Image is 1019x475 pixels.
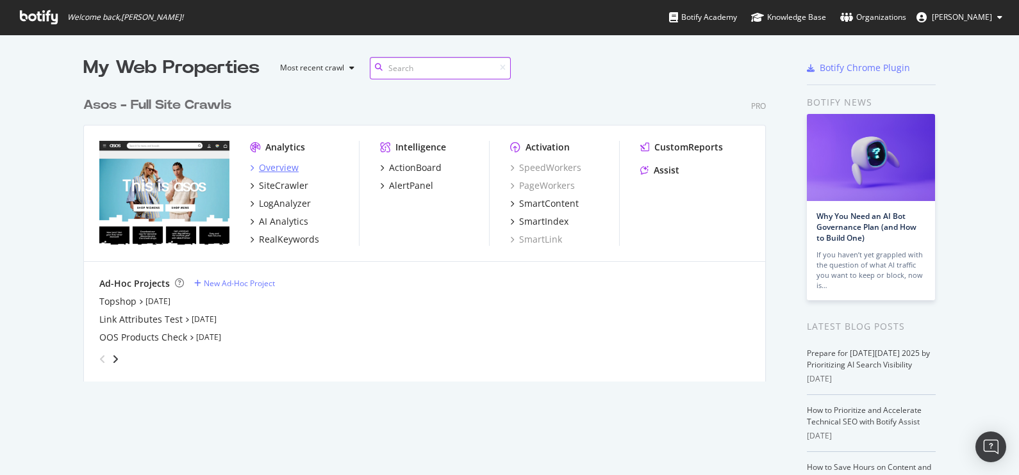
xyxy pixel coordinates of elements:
a: LogAnalyzer [250,197,311,210]
div: SiteCrawler [259,179,308,192]
div: SmartContent [519,197,579,210]
button: Most recent crawl [270,58,360,78]
div: SmartIndex [519,215,568,228]
div: RealKeywords [259,233,319,246]
div: If you haven’t yet grappled with the question of what AI traffic you want to keep or block, now is… [816,250,925,291]
a: [DATE] [196,332,221,342]
div: Pro [751,101,766,111]
div: CustomReports [654,141,723,154]
a: SmartLink [510,233,562,246]
a: Botify Chrome Plugin [807,61,910,74]
div: Activation [526,141,570,154]
div: Latest Blog Posts [807,319,936,334]
a: Overview [250,161,299,174]
a: SpeedWorkers [510,161,581,174]
div: Organizations [840,11,906,24]
div: ActionBoard [389,161,442,174]
a: Why You Need an AI Bot Governance Plan (and How to Build One) [816,211,916,243]
a: PageWorkers [510,179,575,192]
input: Search [370,57,511,79]
div: Ad-Hoc Projects [99,277,170,290]
div: [DATE] [807,373,936,385]
div: LogAnalyzer [259,197,311,210]
div: grid [83,81,776,382]
a: AI Analytics [250,215,308,228]
a: New Ad-Hoc Project [194,278,275,289]
div: Intelligence [395,141,446,154]
div: Knowledge Base [751,11,826,24]
div: angle-right [111,353,120,366]
div: Open Intercom Messenger [975,431,1006,462]
div: Botify Chrome Plugin [820,61,910,74]
a: Link Attributes Test [99,313,183,326]
div: My Web Properties [83,55,260,81]
a: Asos - Full Site Crawls [83,96,236,115]
div: angle-left [94,349,111,369]
div: Asos - Full Site Crawls [83,96,231,115]
img: Why You Need an AI Bot Governance Plan (and How to Build One) [807,114,935,201]
div: Overview [259,161,299,174]
a: Topshop [99,295,137,308]
a: Assist [640,164,679,177]
a: OOS Products Check [99,331,187,344]
a: CustomReports [640,141,723,154]
div: Botify Academy [669,11,737,24]
div: New Ad-Hoc Project [204,278,275,289]
div: Most recent crawl [280,64,344,72]
div: Assist [654,164,679,177]
div: Analytics [265,141,305,154]
a: How to Prioritize and Accelerate Technical SEO with Botify Assist [807,405,922,427]
a: ActionBoard [380,161,442,174]
a: [DATE] [192,314,217,325]
a: SmartIndex [510,215,568,228]
a: Prepare for [DATE][DATE] 2025 by Prioritizing AI Search Visibility [807,348,930,370]
span: Holly Osborne [932,12,992,22]
div: AlertPanel [389,179,433,192]
a: SiteCrawler [250,179,308,192]
a: AlertPanel [380,179,433,192]
span: Welcome back, [PERSON_NAME] ! [67,12,183,22]
a: [DATE] [145,296,170,307]
a: RealKeywords [250,233,319,246]
div: Botify news [807,95,936,109]
div: [DATE] [807,430,936,442]
div: AI Analytics [259,215,308,228]
img: www.asos.com [99,141,229,245]
a: SmartContent [510,197,579,210]
button: [PERSON_NAME] [906,7,1013,28]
